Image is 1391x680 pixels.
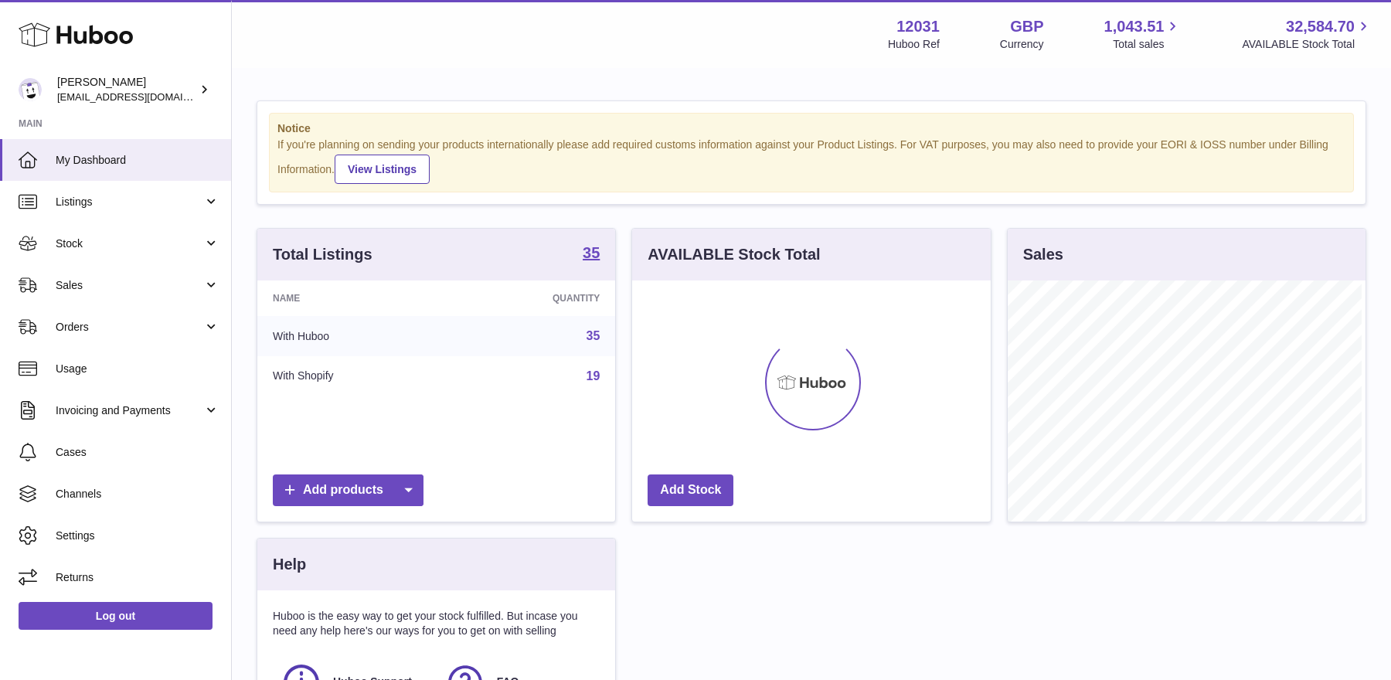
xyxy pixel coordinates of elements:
div: Huboo Ref [888,37,940,52]
img: admin@makewellforyou.com [19,78,42,101]
td: With Huboo [257,316,451,356]
h3: Total Listings [273,244,372,265]
span: 1,043.51 [1104,16,1165,37]
a: View Listings [335,155,430,184]
a: 35 [583,245,600,263]
a: Add products [273,474,423,506]
span: Stock [56,236,203,251]
strong: 12031 [896,16,940,37]
span: AVAILABLE Stock Total [1242,37,1372,52]
p: Huboo is the easy way to get your stock fulfilled. But incase you need any help here's our ways f... [273,609,600,638]
a: 32,584.70 AVAILABLE Stock Total [1242,16,1372,52]
strong: 35 [583,245,600,260]
span: Listings [56,195,203,209]
h3: Sales [1023,244,1063,265]
th: Quantity [451,280,616,316]
a: 35 [587,329,600,342]
span: Channels [56,487,219,501]
span: Orders [56,320,203,335]
span: [EMAIL_ADDRESS][DOMAIN_NAME] [57,90,227,103]
span: Returns [56,570,219,585]
span: My Dashboard [56,153,219,168]
a: 1,043.51 Total sales [1104,16,1182,52]
span: Sales [56,278,203,293]
a: 19 [587,369,600,382]
strong: GBP [1010,16,1043,37]
span: Invoicing and Payments [56,403,203,418]
span: Settings [56,529,219,543]
h3: AVAILABLE Stock Total [648,244,820,265]
a: Add Stock [648,474,733,506]
td: With Shopify [257,356,451,396]
span: 32,584.70 [1286,16,1355,37]
div: Currency [1000,37,1044,52]
span: Cases [56,445,219,460]
div: If you're planning on sending your products internationally please add required customs informati... [277,138,1345,184]
span: Usage [56,362,219,376]
a: Log out [19,602,213,630]
strong: Notice [277,121,1345,136]
span: Total sales [1113,37,1182,52]
th: Name [257,280,451,316]
div: [PERSON_NAME] [57,75,196,104]
h3: Help [273,554,306,575]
